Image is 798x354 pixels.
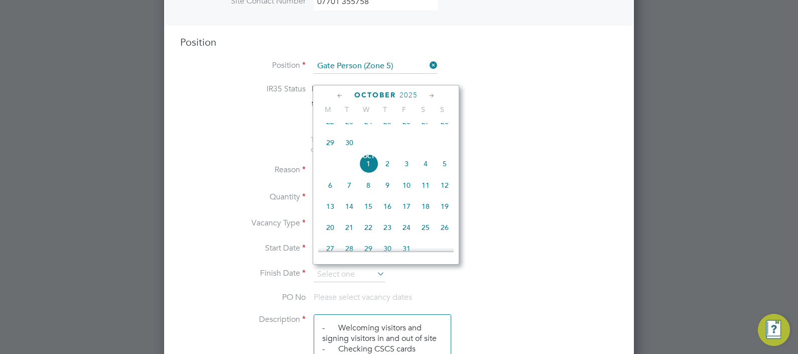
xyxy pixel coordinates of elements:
[340,133,359,152] span: 30
[378,176,397,195] span: 9
[397,218,416,237] span: 24
[359,176,378,195] span: 8
[321,239,340,258] span: 27
[359,154,378,173] span: 1
[314,59,438,74] input: Search for...
[375,105,394,114] span: T
[314,267,385,282] input: Select one
[416,176,435,195] span: 11
[359,154,378,159] span: Oct
[340,218,359,237] span: 21
[397,239,416,258] span: 31
[180,218,306,228] label: Vacancy Type
[356,105,375,114] span: W
[378,239,397,258] span: 30
[416,218,435,237] span: 25
[180,268,306,279] label: Finish Date
[311,135,446,153] span: The status determination for this position can be updated after creating the vacancy
[340,176,359,195] span: 7
[397,154,416,173] span: 3
[321,133,340,152] span: 29
[359,218,378,237] span: 22
[359,197,378,216] span: 15
[180,60,306,71] label: Position
[318,105,337,114] span: M
[433,105,452,114] span: S
[416,197,435,216] span: 18
[435,176,454,195] span: 12
[312,84,351,93] span: Inside IR35
[321,218,340,237] span: 20
[397,176,416,195] span: 10
[394,105,414,114] span: F
[180,192,306,202] label: Quantity
[180,292,306,303] label: PO No
[359,239,378,258] span: 29
[180,243,306,254] label: Start Date
[414,105,433,114] span: S
[416,154,435,173] span: 4
[340,197,359,216] span: 14
[758,314,790,346] button: Engage Resource Center
[378,154,397,173] span: 2
[378,218,397,237] span: 23
[397,197,416,216] span: 17
[435,197,454,216] span: 19
[321,176,340,195] span: 6
[180,165,306,175] label: Reason
[340,239,359,258] span: 28
[435,218,454,237] span: 26
[337,105,356,114] span: T
[435,154,454,173] span: 5
[314,292,412,302] span: Please select vacancy dates
[378,197,397,216] span: 16
[180,36,618,49] h3: Position
[321,197,340,216] span: 13
[400,91,418,99] span: 2025
[180,314,306,325] label: Description
[354,91,396,99] span: October
[180,84,306,94] label: IR35 Status
[312,100,404,107] strong: Status Determination Statement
